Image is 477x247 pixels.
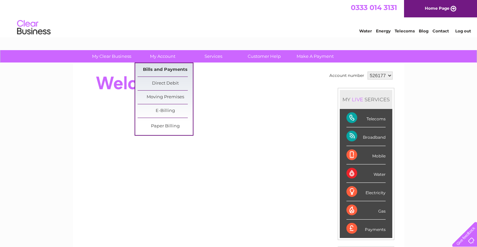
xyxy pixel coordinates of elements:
div: LIVE [350,96,365,103]
div: Clear Business is a trading name of Verastar Limited (registered in [GEOGRAPHIC_DATA] No. 3667643... [81,4,397,32]
a: Services [186,50,241,63]
a: Energy [376,28,391,33]
div: Gas [346,201,386,220]
a: Contact [432,28,449,33]
a: Water [359,28,372,33]
td: Account number [328,70,366,81]
div: Electricity [346,183,386,201]
a: Make A Payment [288,50,343,63]
a: Moving Premises [138,91,193,104]
a: Bills and Payments [138,63,193,77]
div: Water [346,164,386,183]
img: logo.png [17,17,51,38]
div: Payments [346,220,386,238]
a: My Clear Business [84,50,139,63]
a: Paper Billing [138,120,193,133]
div: Mobile [346,146,386,164]
a: Blog [419,28,428,33]
div: Telecoms [346,109,386,127]
a: Customer Help [237,50,292,63]
a: My Account [135,50,190,63]
div: Broadband [346,127,386,146]
a: 0333 014 3131 [351,3,397,12]
div: MY SERVICES [340,90,392,109]
a: Telecoms [395,28,415,33]
a: E-Billing [138,104,193,118]
a: Direct Debit [138,77,193,90]
a: Log out [455,28,471,33]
